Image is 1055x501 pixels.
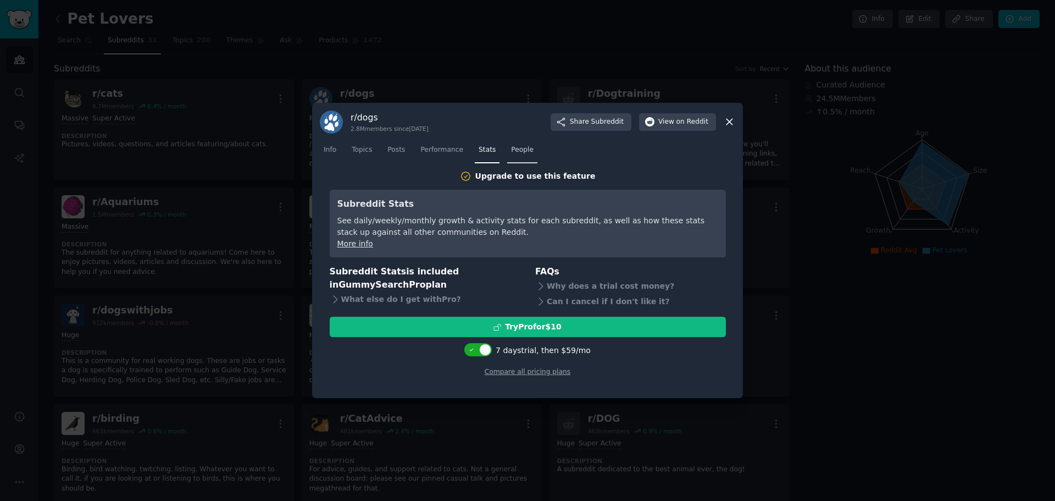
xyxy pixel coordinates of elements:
a: Performance [417,141,467,164]
span: View [658,117,708,127]
a: Compare all pricing plans [485,368,570,376]
button: TryProfor$10 [330,317,726,337]
div: Try Pro for $10 [505,321,562,333]
h3: Subreddit Stats [337,197,718,211]
a: Stats [475,141,499,164]
button: ShareSubreddit [551,113,631,131]
img: dogs [320,111,343,134]
div: Can I cancel if I don't like it? [535,294,726,309]
span: People [511,145,534,155]
a: Info [320,141,340,164]
span: Topics [352,145,372,155]
span: Stats [479,145,496,155]
div: 7 days trial, then $ 59 /mo [496,345,591,356]
span: Info [324,145,336,155]
div: See daily/weekly/monthly growth & activity stats for each subreddit, as well as how these stats s... [337,215,718,238]
span: Share [570,117,624,127]
a: People [507,141,537,164]
span: Performance [420,145,463,155]
span: on Reddit [676,117,708,127]
h3: FAQs [535,265,726,279]
div: 2.8M members since [DATE] [351,125,429,133]
button: Viewon Reddit [639,113,716,131]
div: What else do I get with Pro ? [330,292,520,307]
a: Topics [348,141,376,164]
span: GummySearch Pro [338,279,425,290]
h3: Subreddit Stats is included in plan [330,265,520,292]
span: Subreddit [591,117,624,127]
h3: r/ dogs [351,112,429,123]
a: Posts [384,141,409,164]
span: Posts [387,145,405,155]
div: Why does a trial cost money? [535,278,726,294]
a: More info [337,239,373,248]
div: Upgrade to use this feature [475,170,596,182]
